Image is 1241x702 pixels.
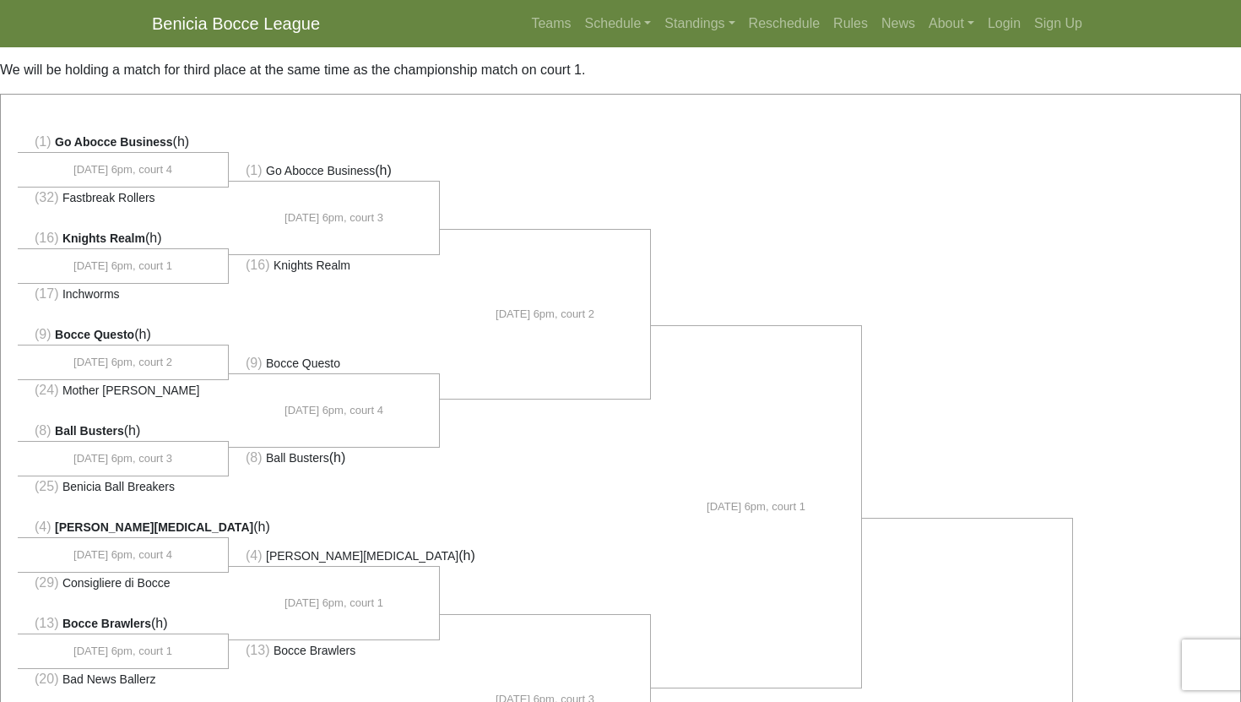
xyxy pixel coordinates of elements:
span: Go Abocce Business [266,164,375,177]
span: (13) [246,643,269,657]
a: News [875,7,922,41]
span: (16) [35,231,58,245]
span: [PERSON_NAME][MEDICAL_DATA] [55,520,253,534]
span: [DATE] 6pm, court 4 [285,402,383,419]
span: Bocce Brawlers [62,617,151,630]
span: [DATE] 6pm, court 2 [73,354,172,371]
a: Login [981,7,1027,41]
span: (1) [35,134,51,149]
span: [DATE] 6pm, court 3 [73,450,172,467]
span: Benicia Ball Breakers [62,480,175,493]
span: (20) [35,672,58,686]
span: [DATE] 6pm, court 1 [73,258,172,275]
span: Ball Busters [55,424,124,438]
span: Go Abocce Business [55,135,173,149]
span: Knights Realm [274,258,350,272]
li: (h) [229,161,440,182]
a: Reschedule [742,7,827,41]
li: (h) [18,228,229,249]
span: [PERSON_NAME][MEDICAL_DATA] [266,549,458,563]
span: Knights Realm [62,231,145,245]
li: (h) [18,421,229,442]
span: (24) [35,383,58,397]
span: Mother [PERSON_NAME] [62,384,200,397]
a: Benicia Bocce League [152,7,320,41]
span: Inchworms [62,287,120,301]
span: Bocce Questo [266,356,340,370]
span: Bad News Ballerz [62,672,156,686]
span: [DATE] 6pm, court 4 [73,547,172,563]
span: [DATE] 6pm, court 1 [285,595,383,612]
li: (h) [18,132,229,153]
span: [DATE] 6pm, court 1 [73,643,172,660]
span: (4) [246,548,263,563]
span: (4) [35,520,51,534]
span: (32) [35,190,58,204]
span: (1) [246,163,263,177]
li: (h) [229,447,440,468]
a: Rules [826,7,875,41]
a: Schedule [578,7,658,41]
li: (h) [18,517,229,538]
a: Sign Up [1027,7,1089,41]
li: (h) [18,613,229,634]
span: Fastbreak Rollers [62,191,155,204]
span: Bocce Brawlers [274,644,355,657]
span: (13) [35,616,58,630]
span: (8) [246,450,263,465]
span: (29) [35,575,58,590]
li: (h) [18,324,229,346]
span: [DATE] 6pm, court 2 [496,306,594,323]
span: [DATE] 6pm, court 1 [707,498,805,515]
span: Bocce Questo [55,328,134,341]
span: Consigliere di Bocce [62,576,171,590]
a: Standings [658,7,741,41]
span: (9) [246,356,263,370]
span: (25) [35,479,58,493]
span: [DATE] 6pm, court 3 [285,210,383,226]
span: (17) [35,286,58,301]
span: Ball Busters [266,451,329,465]
li: (h) [229,546,440,567]
span: [DATE] 6pm, court 4 [73,161,172,178]
span: (16) [246,258,269,272]
span: (9) [35,327,51,341]
a: Teams [524,7,577,41]
a: About [922,7,981,41]
span: (8) [35,423,51,438]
